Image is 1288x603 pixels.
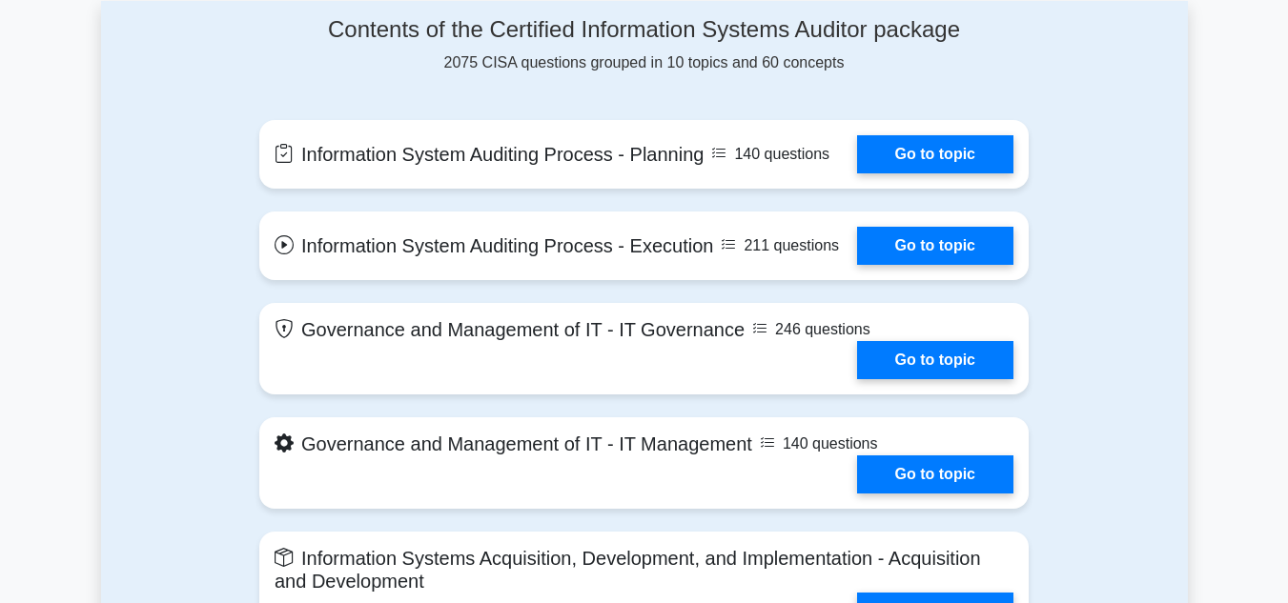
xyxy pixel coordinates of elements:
[857,455,1013,493] a: Go to topic
[857,227,1013,265] a: Go to topic
[259,16,1029,44] h4: Contents of the Certified Information Systems Auditor package
[857,135,1013,173] a: Go to topic
[857,341,1013,379] a: Go to topic
[259,16,1029,74] div: 2075 CISA questions grouped in 10 topics and 60 concepts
